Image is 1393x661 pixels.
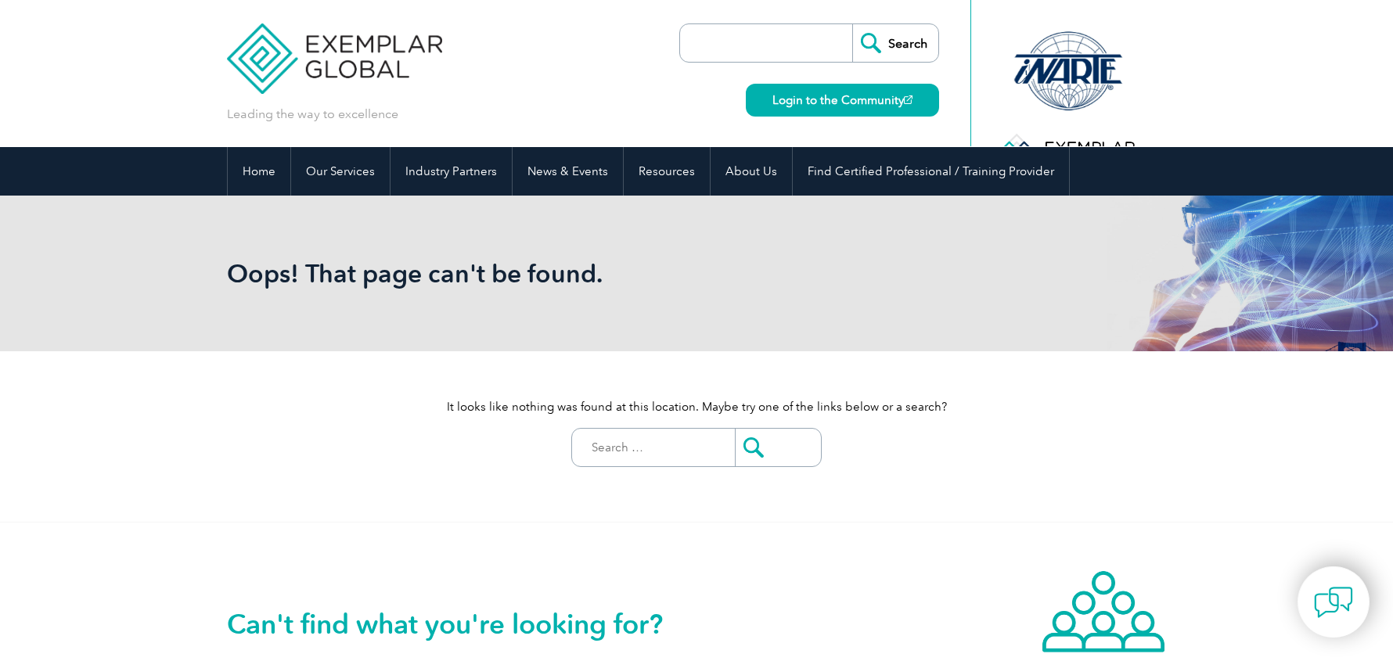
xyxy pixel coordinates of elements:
[227,612,696,637] h2: Can't find what you're looking for?
[1041,569,1166,654] img: icon-community.webp
[746,84,939,117] a: Login to the Community
[291,147,390,196] a: Our Services
[711,147,792,196] a: About Us
[227,258,828,289] h1: Oops! That page can't be found.
[513,147,623,196] a: News & Events
[793,147,1069,196] a: Find Certified Professional / Training Provider
[904,95,912,104] img: open_square.png
[1314,583,1353,622] img: contact-chat.png
[852,24,938,62] input: Search
[228,147,290,196] a: Home
[227,106,398,123] p: Leading the way to excellence
[391,147,512,196] a: Industry Partners
[735,429,821,466] input: Submit
[227,398,1166,415] p: It looks like nothing was found at this location. Maybe try one of the links below or a search?
[624,147,710,196] a: Resources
